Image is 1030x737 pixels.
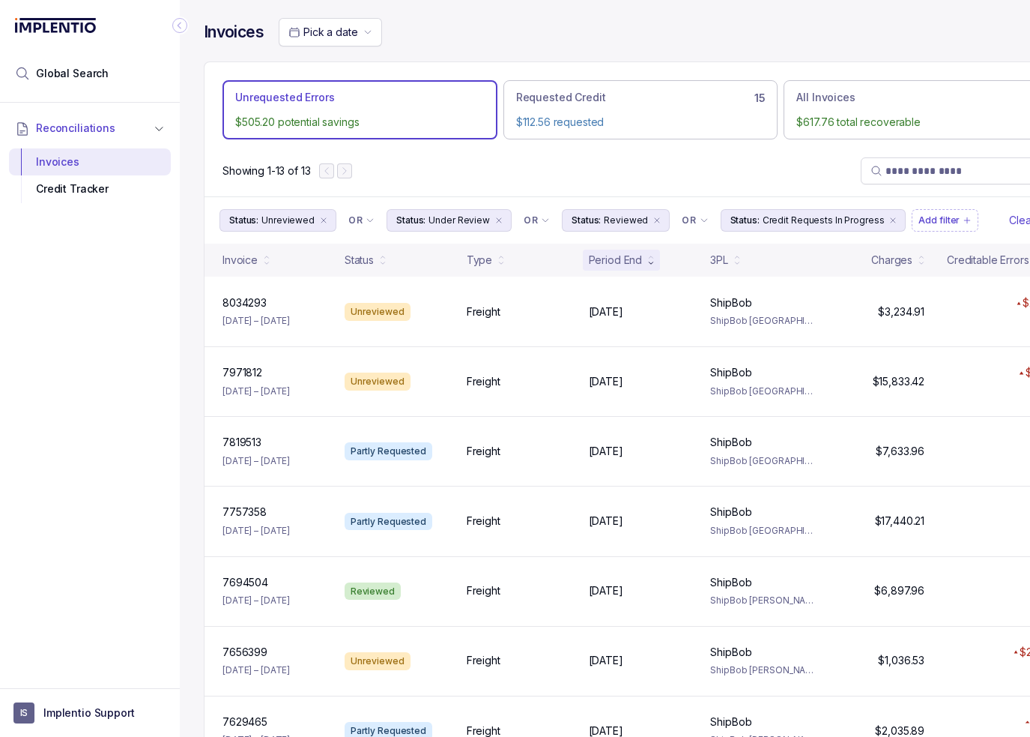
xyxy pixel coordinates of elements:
p: Freight [467,653,500,668]
button: Filter Chip Under Review [387,209,512,232]
p: [DATE] – [DATE] [222,313,290,328]
p: All Invoices [796,90,855,105]
button: Reconciliations [9,112,171,145]
p: 7971812 [222,365,262,380]
button: Filter Chip Reviewed [562,209,670,232]
p: Status: [396,213,425,228]
div: Unreviewed [345,373,411,391]
h6: 15 [754,92,765,104]
p: 7629465 [222,715,267,730]
p: $505.20 potential savings [235,115,485,130]
button: Filter Chip Add filter [912,209,978,232]
img: red pointer upwards [1014,650,1018,654]
p: [DATE] [589,374,623,389]
p: 7757358 [222,505,267,520]
span: User initials [13,703,34,724]
p: [DATE] – [DATE] [222,384,290,399]
p: Requested Credit [516,90,606,105]
div: remove content [887,214,899,226]
p: [DATE] [589,514,623,529]
span: Reconciliations [36,121,115,136]
div: Reconciliations [9,145,171,206]
p: Status: [229,213,258,228]
p: Freight [467,304,500,319]
p: $7,633.96 [876,444,924,459]
button: Filter Chip Connector undefined [518,210,556,231]
p: ShipBob [710,365,751,380]
p: $6,897.96 [874,583,924,598]
p: ShipBob [710,575,751,590]
li: Filter Chip Connector undefined [524,214,550,226]
li: Filter Chip Connector undefined [682,214,708,226]
span: Pick a date [303,25,357,38]
p: [DATE] [589,304,623,319]
span: Global Search [36,66,109,81]
p: OR [348,214,363,226]
p: ShipBob [710,295,751,310]
p: Add filter [918,213,960,228]
div: Period End [589,253,643,268]
p: $3,234.91 [878,304,924,319]
p: ShipBob [GEOGRAPHIC_DATA][PERSON_NAME] [710,454,814,469]
p: Freight [467,514,500,529]
p: Credit Requests In Progress [763,213,885,228]
p: $15,833.42 [873,374,925,389]
li: Filter Chip Connector undefined [348,214,375,226]
p: 7694504 [222,575,268,590]
div: Partly Requested [345,442,432,460]
button: Filter Chip Unreviewed [219,209,336,232]
div: Status [345,253,374,268]
p: 8034293 [222,295,267,310]
h4: Invoices [204,22,264,43]
div: Type [467,253,492,268]
p: ShipBob [GEOGRAPHIC_DATA][PERSON_NAME] [710,523,814,538]
div: Credit Tracker [21,175,159,202]
p: [DATE] [589,583,623,598]
p: $17,440.21 [875,514,925,529]
div: Remaining page entries [222,163,310,178]
p: ShipBob [GEOGRAPHIC_DATA][PERSON_NAME] [710,384,814,399]
p: $1,036.53 [878,653,924,668]
div: remove content [651,214,663,226]
img: red pointer upwards [1017,301,1021,305]
div: remove content [493,214,505,226]
p: Freight [467,374,500,389]
p: Freight [467,583,500,598]
div: remove content [318,214,330,226]
button: Filter Chip Connector undefined [676,210,714,231]
p: Status: [572,213,601,228]
img: red pointer upwards [1019,371,1023,375]
p: ShipBob [PERSON_NAME][GEOGRAPHIC_DATA], ShipBob [GEOGRAPHIC_DATA][PERSON_NAME] [710,593,814,608]
p: Implentio Support [43,706,135,721]
p: [DATE] [589,653,623,668]
p: 7656399 [222,645,267,660]
p: Showing 1-13 of 13 [222,163,310,178]
p: OR [682,214,696,226]
div: Partly Requested [345,513,432,531]
img: red pointer upwards [1025,721,1029,724]
p: ShipBob [GEOGRAPHIC_DATA][PERSON_NAME] [710,313,814,328]
p: $112.56 requested [516,115,766,130]
div: Charges [871,253,912,268]
ul: Filter Group [219,209,1006,232]
p: ShipBob [710,715,751,730]
p: [DATE] – [DATE] [222,523,290,538]
div: Reviewed [345,583,401,601]
p: ShipBob [PERSON_NAME][GEOGRAPHIC_DATA], ShipBob [GEOGRAPHIC_DATA][PERSON_NAME] [710,663,814,678]
p: 7819513 [222,435,261,450]
p: Unrequested Errors [235,90,334,105]
p: ShipBob [710,645,751,660]
button: Date Range Picker [279,18,382,46]
div: Unreviewed [345,303,411,321]
div: 3PL [710,253,728,268]
p: Reviewed [604,213,648,228]
p: [DATE] – [DATE] [222,663,290,678]
p: Under Review [428,213,490,228]
button: Filter Chip Connector undefined [342,210,381,231]
p: OR [524,214,538,226]
button: Filter Chip Credit Requests In Progress [721,209,906,232]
